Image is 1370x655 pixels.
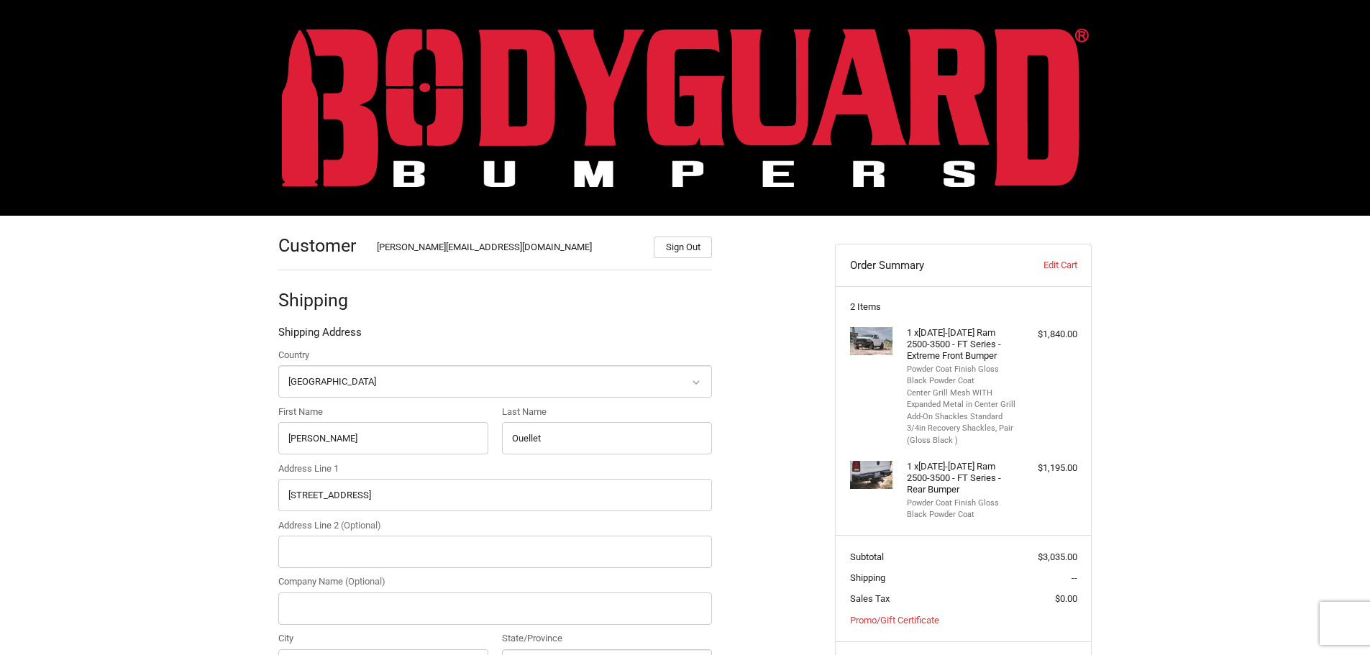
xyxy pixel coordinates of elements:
div: $1,195.00 [1020,461,1077,475]
label: City [278,631,488,646]
small: (Optional) [341,520,381,531]
span: Subtotal [850,551,884,562]
div: [PERSON_NAME][EMAIL_ADDRESS][DOMAIN_NAME] [377,240,640,258]
h2: Shipping [278,289,362,311]
h3: Order Summary [850,258,1006,272]
li: Powder Coat Finish Gloss Black Powder Coat [907,498,1017,521]
label: Last Name [502,405,712,419]
span: -- [1072,572,1077,583]
button: Sign Out [654,237,712,258]
h4: 1 x [DATE]-[DATE] Ram 2500-3500 - FT Series - Extreme Front Bumper [907,327,1017,362]
label: State/Province [502,631,712,646]
a: Promo/Gift Certificate [850,615,939,626]
a: Edit Cart [1005,258,1077,272]
span: $3,035.00 [1038,551,1077,562]
label: First Name [278,405,488,419]
label: Company Name [278,574,712,589]
li: Powder Coat Finish Gloss Black Powder Coat [907,364,1017,388]
h2: Customer [278,234,362,257]
small: (Optional) [345,576,385,587]
legend: Shipping Address [278,324,362,347]
span: Sales Tax [850,593,890,604]
div: $1,840.00 [1020,327,1077,342]
span: Shipping [850,572,885,583]
h4: 1 x [DATE]-[DATE] Ram 2500-3500 - FT Series - Rear Bumper [907,461,1017,496]
li: Add-On Shackles Standard 3/4in Recovery Shackles, Pair (Gloss Black ) [907,411,1017,447]
img: BODYGUARD BUMPERS [282,28,1089,187]
label: Address Line 1 [278,462,712,476]
label: Address Line 2 [278,518,712,533]
li: Center Grill Mesh WITH Expanded Metal in Center Grill [907,388,1017,411]
label: Country [278,348,712,362]
h3: 2 Items [850,301,1077,313]
span: $0.00 [1055,593,1077,604]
